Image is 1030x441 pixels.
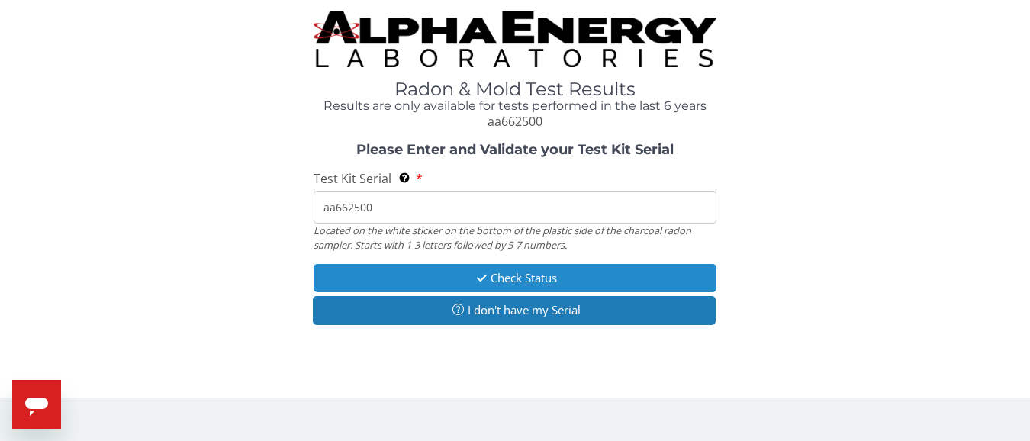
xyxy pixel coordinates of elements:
h4: Results are only available for tests performed in the last 6 years [314,99,716,113]
button: Check Status [314,264,716,292]
img: TightCrop.jpg [314,11,716,67]
strong: Please Enter and Validate your Test Kit Serial [356,141,674,158]
h1: Radon & Mold Test Results [314,79,716,99]
button: I don't have my Serial [313,296,716,324]
iframe: Button to launch messaging window [12,380,61,429]
span: aa662500 [488,113,542,130]
span: Test Kit Serial [314,170,391,187]
div: Located on the white sticker on the bottom of the plastic side of the charcoal radon sampler. Sta... [314,224,716,252]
